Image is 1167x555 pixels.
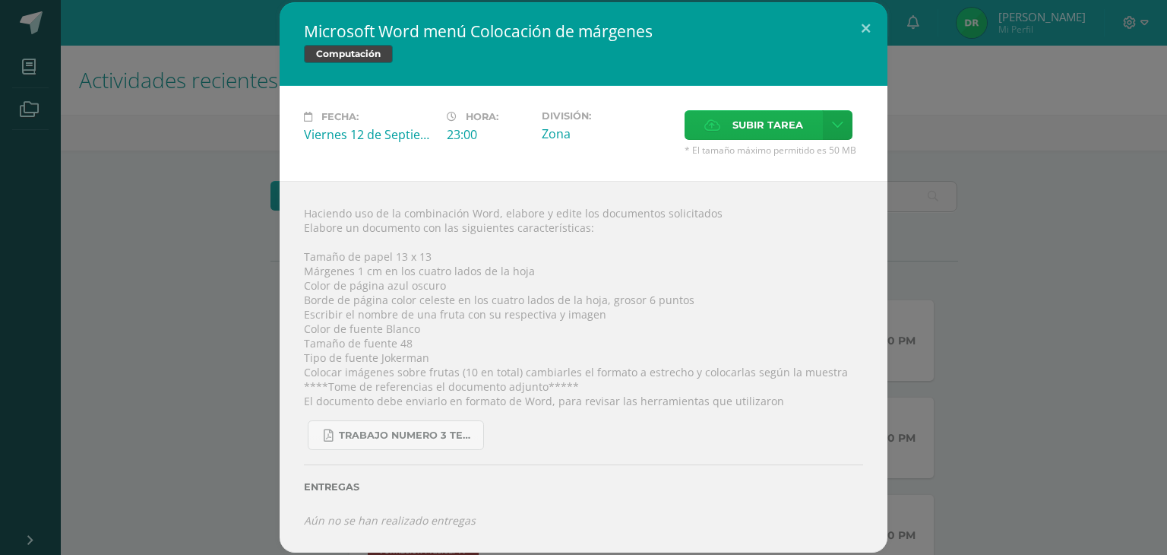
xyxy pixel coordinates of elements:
[447,126,530,143] div: 23:00
[304,21,863,42] h2: Microsoft Word menú Colocación de márgenes
[732,111,803,139] span: Subir tarea
[542,125,672,142] div: Zona
[308,420,484,450] a: Trabajo numero 3 Tercero primaria.pdf
[685,144,863,157] span: * El tamaño máximo permitido es 50 MB
[280,181,887,552] div: Haciendo uso de la combinación Word, elabore y edite los documentos solicitados Elabore un docume...
[304,513,476,528] i: Aún no se han realizado entregas
[304,45,393,63] span: Computación
[304,126,435,143] div: Viernes 12 de Septiembre
[304,481,863,493] label: Entregas
[844,2,887,54] button: Close (Esc)
[466,111,498,122] span: Hora:
[321,111,359,122] span: Fecha:
[542,110,672,122] label: División:
[339,430,476,442] span: Trabajo numero 3 Tercero primaria.pdf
